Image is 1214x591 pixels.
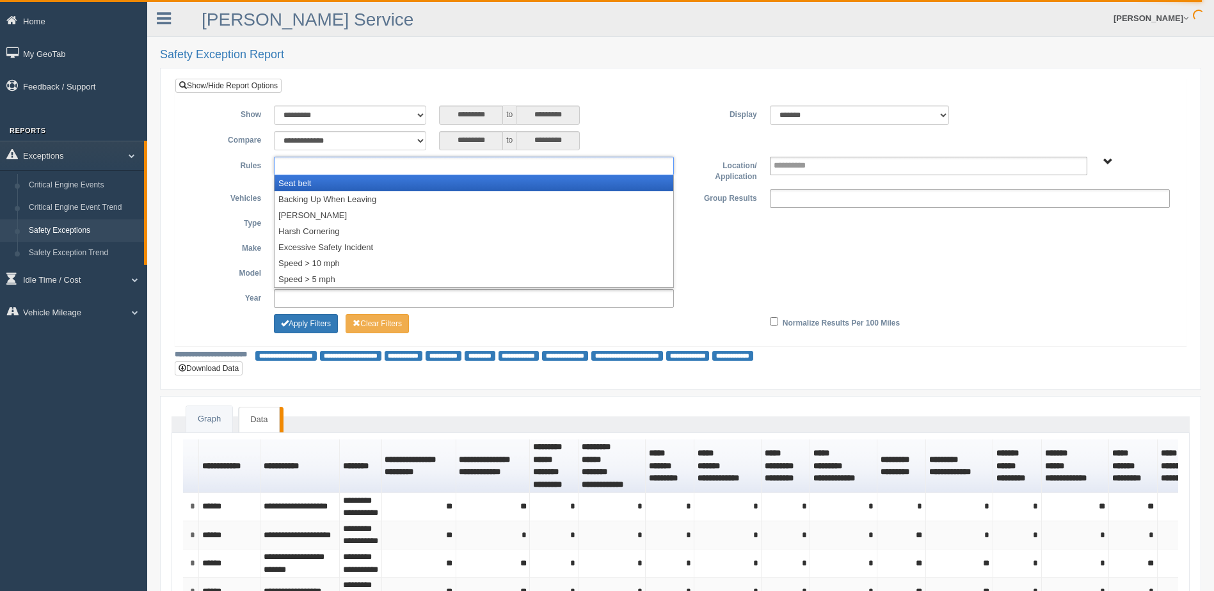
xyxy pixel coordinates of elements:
[783,314,900,329] label: Normalize Results Per 100 Miles
[185,264,268,280] label: Model
[23,174,144,197] a: Critical Engine Events
[993,439,1042,492] th: Sort column
[680,106,763,121] label: Display
[185,189,268,205] label: Vehicles
[185,157,268,172] label: Rules
[810,439,877,492] th: Sort column
[503,131,516,150] span: to
[160,49,1201,61] h2: Safety Exception Report
[185,214,268,230] label: Type
[340,439,382,492] th: Sort column
[260,439,340,492] th: Sort column
[346,314,409,333] button: Change Filter Options
[694,439,762,492] th: Sort column
[503,106,516,125] span: to
[275,175,673,191] li: Seat belt
[185,106,268,121] label: Show
[1042,439,1109,492] th: Sort column
[186,406,232,432] a: Graph
[646,439,694,492] th: Sort column
[274,314,338,333] button: Change Filter Options
[175,79,282,93] a: Show/Hide Report Options
[762,439,810,492] th: Sort column
[680,189,763,205] label: Group Results
[926,439,993,492] th: Sort column
[185,289,268,304] label: Year
[275,191,673,207] li: Backing Up When Leaving
[23,196,144,219] a: Critical Engine Event Trend
[199,439,260,492] th: Sort column
[202,10,413,29] a: [PERSON_NAME] Service
[239,407,279,432] a: Data
[456,439,531,492] th: Sort column
[382,439,456,492] th: Sort column
[275,271,673,287] li: Speed > 5 mph
[877,439,926,492] th: Sort column
[23,242,144,265] a: Safety Exception Trend
[579,439,646,492] th: Sort column
[175,361,243,375] button: Download Data
[275,223,673,239] li: Harsh Cornering
[275,255,673,271] li: Speed > 10 mph
[680,157,763,183] label: Location/ Application
[530,439,579,492] th: Sort column
[23,219,144,242] a: Safety Exceptions
[275,239,673,255] li: Excessive Safety Incident
[1109,439,1158,492] th: Sort column
[185,239,268,255] label: Make
[185,131,268,146] label: Compare
[275,207,673,223] li: [PERSON_NAME]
